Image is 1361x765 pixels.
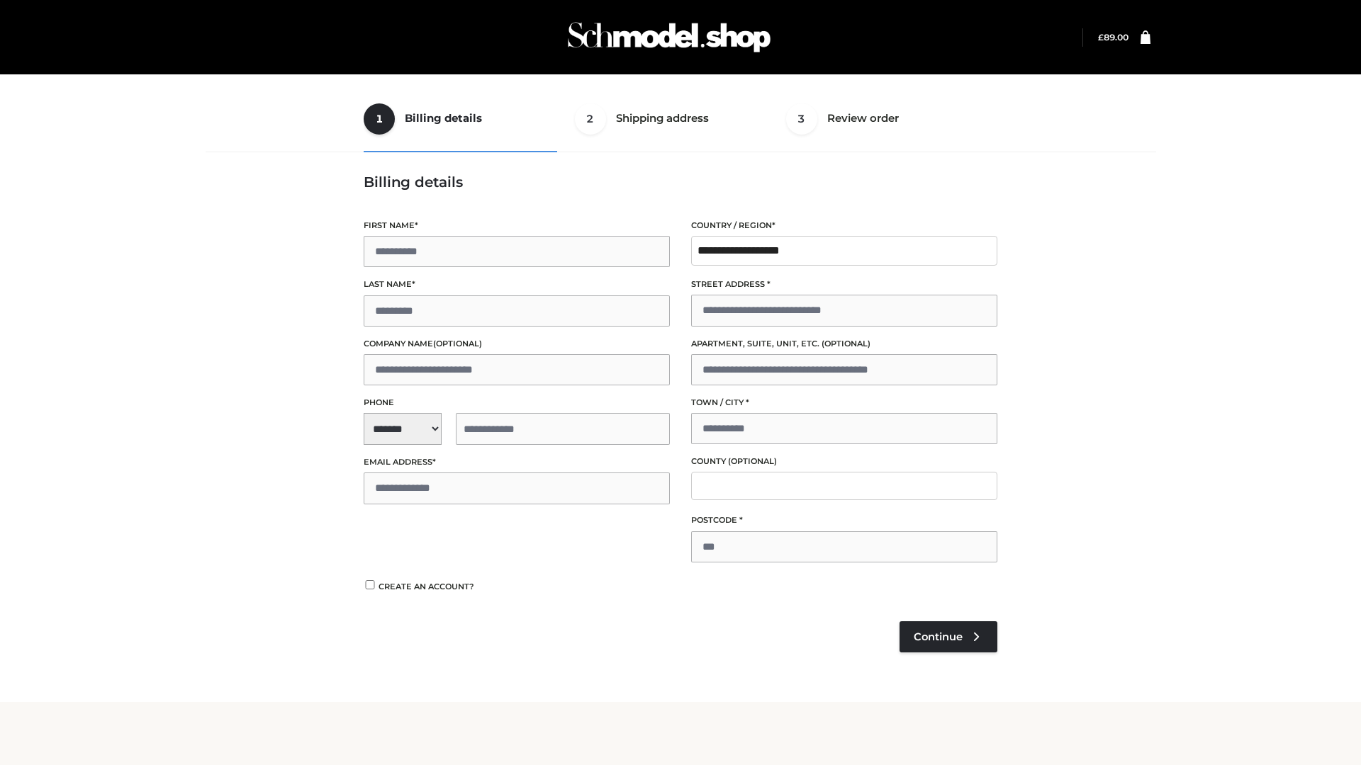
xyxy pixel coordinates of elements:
[914,630,963,643] span: Continue
[691,219,997,232] label: Country / Region
[563,9,775,65] img: Schmodel Admin 964
[822,339,870,348] span: (optional)
[1098,32,1128,42] a: £89.00
[728,456,777,466] span: (optional)
[364,174,997,191] h3: Billing details
[364,455,670,469] label: Email address
[364,337,670,351] label: Company name
[691,455,997,468] label: County
[364,219,670,232] label: First name
[691,337,997,351] label: Apartment, suite, unit, etc.
[691,396,997,409] label: Town / City
[1098,32,1104,42] span: £
[364,580,376,589] input: Create an account?
[364,396,670,409] label: Phone
[691,514,997,527] label: Postcode
[379,582,474,591] span: Create an account?
[433,339,482,348] span: (optional)
[1098,32,1128,42] bdi: 89.00
[691,278,997,291] label: Street address
[364,278,670,291] label: Last name
[900,621,997,652] a: Continue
